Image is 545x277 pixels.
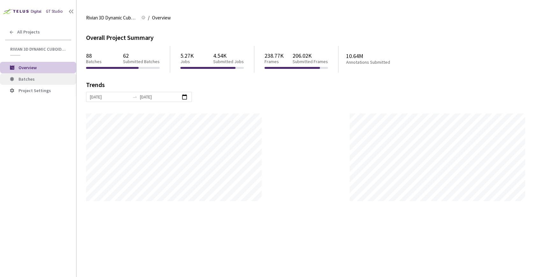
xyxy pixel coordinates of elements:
[293,52,328,59] p: 206.02K
[18,88,51,93] span: Project Settings
[86,14,138,22] span: Rivian 3D Dynamic Cuboids[2024-25]
[10,47,67,52] span: Rivian 3D Dynamic Cuboids[2024-25]
[213,52,244,59] p: 4.54K
[18,65,37,70] span: Overview
[123,52,160,59] p: 62
[265,52,284,59] p: 238.77K
[86,33,535,42] div: Overall Project Summary
[346,53,415,59] p: 10.64M
[86,52,102,59] p: 88
[46,9,63,15] div: GT Studio
[180,59,194,64] p: Jobs
[18,76,35,82] span: Batches
[132,94,137,99] span: to
[148,14,149,22] li: /
[180,52,194,59] p: 5.27K
[140,93,180,100] input: End date
[132,94,137,99] span: swap-right
[213,59,244,64] p: Submitted Jobs
[152,14,171,22] span: Overview
[293,59,328,64] p: Submitted Frames
[123,59,160,64] p: Submitted Batches
[346,60,415,65] p: Annotations Submitted
[86,59,102,64] p: Batches
[265,59,284,64] p: Frames
[17,29,40,35] span: All Projects
[90,93,130,100] input: Start date
[86,82,527,92] div: Trends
